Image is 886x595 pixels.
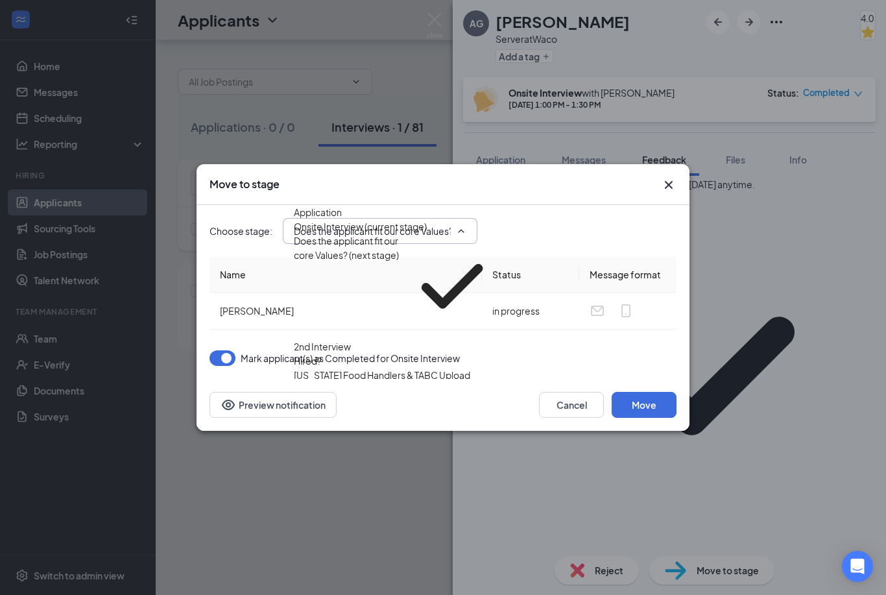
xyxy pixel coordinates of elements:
[539,392,604,418] button: Cancel
[400,234,505,339] svg: Checkmark
[618,303,634,319] svg: MobileSms
[294,205,342,219] div: Application
[241,350,460,366] span: Mark applicant(s) as Completed for Onsite Interview
[210,177,280,191] h3: Move to stage
[482,293,579,330] td: in progress
[210,392,337,418] button: Preview notificationEye
[661,177,676,193] button: Close
[294,339,351,354] div: 2nd Interview
[590,303,605,319] svg: Email
[579,257,676,293] th: Message format
[294,219,427,234] div: Onsite Interview (current stage)
[842,551,873,582] div: Open Intercom Messenger
[220,305,294,317] span: [PERSON_NAME]
[294,354,322,368] div: Hired?
[221,397,236,413] svg: Eye
[210,257,482,293] th: Name
[612,392,676,418] button: Move
[294,234,400,339] div: Does the applicant fit our core Values? (next stage)
[210,224,272,238] span: Choose stage :
[294,368,470,382] div: [US_STATE] Food Handlers & TABC Upload
[661,177,676,193] svg: Cross
[482,257,579,293] th: Status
